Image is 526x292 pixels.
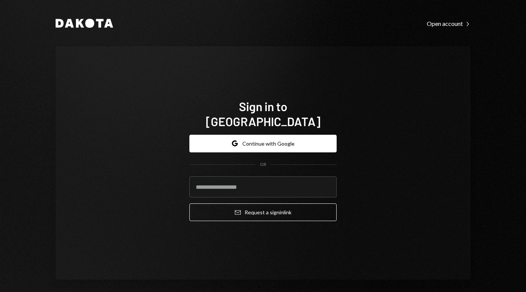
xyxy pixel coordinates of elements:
button: Request a signinlink [189,203,337,221]
h1: Sign in to [GEOGRAPHIC_DATA] [189,99,337,129]
button: Continue with Google [189,135,337,152]
a: Open account [427,19,470,27]
div: Open account [427,20,470,27]
div: OR [260,161,266,168]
